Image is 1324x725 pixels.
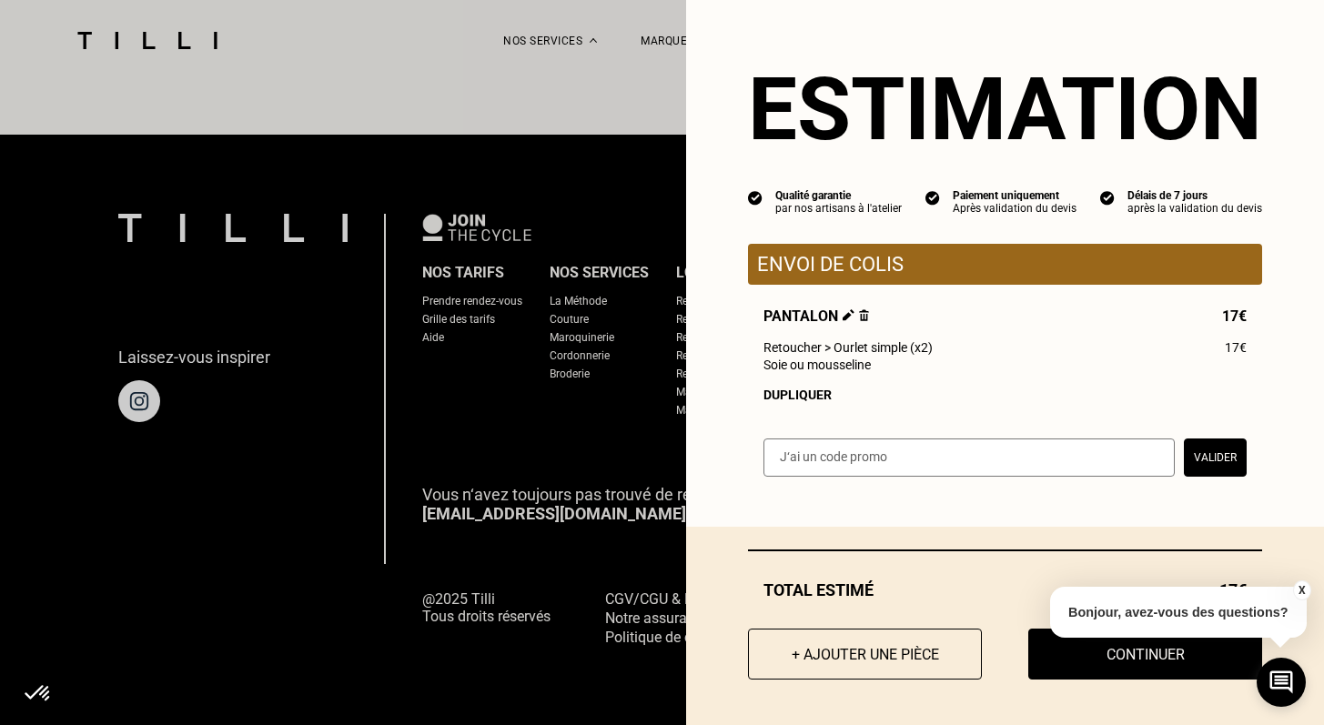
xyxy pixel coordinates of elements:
[763,388,1247,402] div: Dupliquer
[763,357,871,372] span: Soie ou mousseline
[775,202,902,215] div: par nos artisans à l'atelier
[763,438,1175,477] input: J‘ai un code promo
[925,189,940,206] img: icon list info
[953,189,1076,202] div: Paiement uniquement
[953,202,1076,215] div: Après validation du devis
[748,189,763,206] img: icon list info
[1184,438,1247,477] button: Valider
[1292,580,1310,600] button: X
[1127,189,1262,202] div: Délais de 7 jours
[1222,307,1247,325] span: 17€
[775,189,902,202] div: Qualité garantie
[748,629,982,680] button: + Ajouter une pièce
[1028,629,1262,680] button: Continuer
[757,253,1253,276] p: Envoi de colis
[1100,189,1115,206] img: icon list info
[1225,340,1247,355] span: 17€
[1127,202,1262,215] div: après la validation du devis
[763,307,869,325] span: Pantalon
[859,309,869,321] img: Supprimer
[748,58,1262,160] section: Estimation
[748,580,1262,599] div: Total estimé
[1050,587,1307,638] p: Bonjour, avez-vous des questions?
[843,309,854,321] img: Éditer
[763,340,933,355] span: Retoucher > Ourlet simple (x2)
